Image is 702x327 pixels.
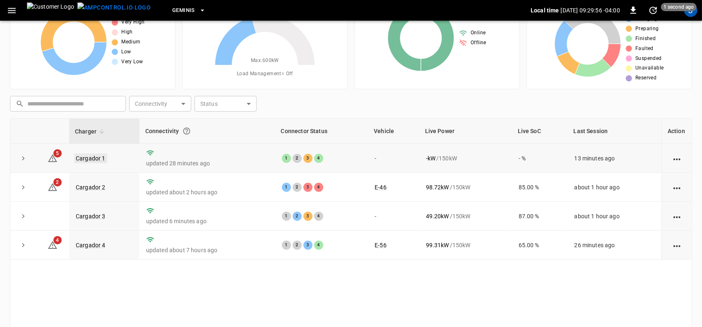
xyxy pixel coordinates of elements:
[293,212,302,221] div: 2
[661,3,697,11] span: 1 second ago
[179,124,194,138] button: Connection between the charger and our software.
[426,183,449,191] p: 98.72 kW
[17,210,29,222] button: expand row
[75,127,107,136] span: Charger
[672,183,682,191] div: action cell options
[426,212,505,220] div: / 150 kW
[48,183,58,190] a: 2
[647,4,660,17] button: set refresh interval
[512,231,568,260] td: 65.00 %
[635,74,656,82] span: Reserved
[282,154,291,163] div: 1
[282,183,291,192] div: 1
[512,173,568,202] td: 85.00 %
[293,241,302,250] div: 2
[635,25,659,33] span: Preparing
[471,39,486,47] span: Offline
[293,154,302,163] div: 2
[426,212,449,220] p: 49.20 kW
[672,154,682,162] div: action cell options
[76,213,106,220] a: Cargador 3
[145,124,269,138] div: Connectivity
[512,119,568,144] th: Live SoC
[48,154,58,161] a: 5
[375,184,387,191] a: E-46
[368,202,419,231] td: -
[121,58,143,66] span: Very Low
[303,154,313,163] div: 3
[76,242,106,248] a: Cargador 4
[53,149,62,158] span: 5
[121,18,145,26] span: Very High
[426,154,435,162] p: - kW
[282,241,291,250] div: 1
[48,241,58,248] a: 4
[426,241,505,249] div: / 150 kW
[27,2,74,18] img: Customer Logo
[426,154,505,162] div: / 150 kW
[146,159,269,167] p: updated 28 minutes ago
[426,241,449,249] p: 99.31 kW
[314,154,323,163] div: 4
[368,119,419,144] th: Vehicle
[282,212,291,221] div: 1
[17,239,29,251] button: expand row
[121,28,133,36] span: High
[303,241,313,250] div: 3
[568,202,661,231] td: about 1 hour ago
[568,144,661,173] td: 13 minutes ago
[169,2,209,19] button: Geminis
[672,212,682,220] div: action cell options
[74,153,107,163] a: Cargador 1
[314,241,323,250] div: 4
[426,183,505,191] div: / 150 kW
[672,241,682,249] div: action cell options
[146,188,269,196] p: updated about 2 hours ago
[531,6,559,14] p: Local time
[568,231,661,260] td: 26 minutes ago
[635,35,656,43] span: Finished
[512,202,568,231] td: 87.00 %
[77,2,151,13] img: ampcontrol.io logo
[635,64,664,72] span: Unavailable
[303,212,313,221] div: 3
[314,212,323,221] div: 4
[53,178,62,186] span: 2
[146,217,269,225] p: updated 6 minutes ago
[561,6,620,14] p: [DATE] 09:29:56 -04:00
[17,152,29,165] button: expand row
[146,246,269,254] p: updated about 7 hours ago
[568,173,661,202] td: about 1 hour ago
[471,29,486,37] span: Online
[375,242,387,248] a: E-56
[293,183,302,192] div: 2
[237,70,293,78] span: Load Management = Off
[314,183,323,192] div: 4
[251,57,279,65] span: Max. 600 kW
[368,144,419,173] td: -
[568,119,661,144] th: Last Session
[275,119,368,144] th: Connector Status
[121,48,131,56] span: Low
[121,38,140,46] span: Medium
[17,181,29,193] button: expand row
[635,45,654,53] span: Faulted
[512,144,568,173] td: - %
[661,119,692,144] th: Action
[53,236,62,244] span: 4
[419,119,512,144] th: Live Power
[635,55,662,63] span: Suspended
[172,6,195,15] span: Geminis
[76,184,106,191] a: Cargador 2
[303,183,313,192] div: 3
